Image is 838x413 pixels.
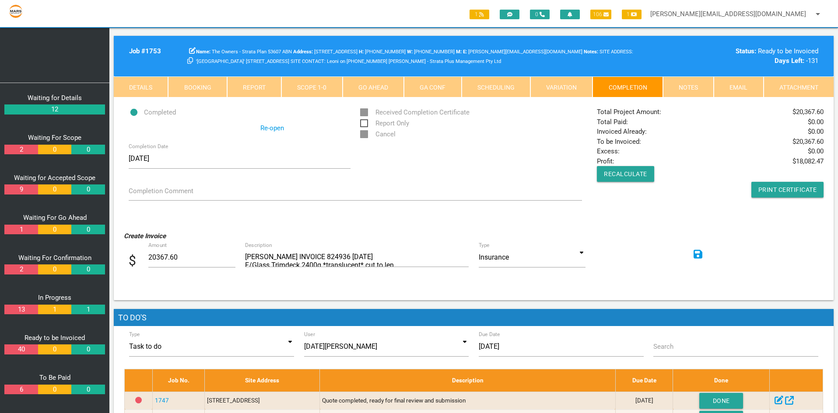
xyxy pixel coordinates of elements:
span: 1 [470,10,489,19]
a: Go Ahead [343,76,404,97]
span: $ 18,082.47 [792,156,824,167]
label: Type [129,330,140,338]
a: 9 [4,184,38,194]
a: 40 [4,344,38,354]
a: 0 [71,385,105,395]
b: H: [359,49,364,55]
a: 0 [71,225,105,235]
th: Job No. [152,369,205,392]
span: $ [129,251,148,271]
span: $ 0.00 [808,117,824,127]
a: Waiting For Confirmation [18,254,91,262]
span: Received Completion Certificate [360,107,470,118]
a: 0 [71,184,105,194]
a: Ready to be Invoiced [25,334,85,342]
a: 0 [38,264,71,274]
a: 1 [4,225,38,235]
a: Details [114,76,168,97]
span: Cancel [360,129,396,140]
a: 0 [71,344,105,354]
button: Done [699,393,743,409]
a: In Progress [38,294,71,302]
a: 13 [4,305,38,315]
span: [PERSON_NAME][EMAIL_ADDRESS][DOMAIN_NAME] [463,49,582,55]
a: 0 [71,264,105,274]
a: 0 [38,385,71,395]
td: [DATE] [615,392,673,410]
th: Site Address [205,369,320,392]
span: The Owners - Strata Plan 53607 ABN [196,49,292,55]
span: $ 20,367.60 [792,137,824,147]
a: 0 [38,225,71,235]
label: Type [479,241,490,249]
b: Job # 1753 [129,47,161,55]
b: Status: [736,47,756,55]
label: Completion Date [129,142,168,150]
b: Notes: [584,49,598,55]
a: 2 [4,145,38,155]
a: 0 [38,184,71,194]
div: Total Project Amount: Total Paid: Invoiced Already: To be Invoiced: Excess: Profit: [592,107,829,198]
a: 1 [71,305,105,315]
a: 0 [38,344,71,354]
a: Notes [663,76,714,97]
label: Completion Comment [129,186,193,196]
b: W: [407,49,413,55]
b: Days Left: [775,57,804,65]
a: 2 [4,264,38,274]
b: M: [456,49,462,55]
th: Due Date [615,369,673,392]
span: 0 [530,10,550,19]
button: Recalculate [597,166,654,182]
b: E: [463,49,467,55]
h1: To Do's [114,309,834,326]
a: Scheduling [462,76,530,97]
a: Click here copy customer information. [187,57,193,65]
span: $ 20,367.60 [792,107,824,117]
a: Waiting For Go Ahead [23,214,87,222]
a: Attachment [764,76,834,97]
span: [STREET_ADDRESS] [293,49,358,55]
a: Email [714,76,763,97]
a: Waiting For Scope [28,134,81,142]
a: 6 [4,385,38,395]
a: To Be Paid [39,374,70,382]
span: Home Phone [359,49,406,55]
span: 106 [590,10,611,19]
b: Address: [293,49,313,55]
a: GA Conf [404,76,461,97]
span: [PHONE_NUMBER] [407,49,455,55]
i: Create Invoice [124,232,166,240]
a: Completion [593,76,663,97]
th: Done [673,369,770,392]
a: Scope 1-0 [281,76,342,97]
img: s3file [9,4,23,18]
textarea: [PERSON_NAME] INVOICE 824936 [DATE] F/Glass Trimdeck 2400g *translucent* cut to len SUPERVISION I... [245,247,469,267]
p: Quote completed, ready for final review and submission [322,396,613,405]
label: Amount [148,241,218,249]
a: Booking [168,76,227,97]
b: Name: [196,49,210,55]
span: $ 0.00 [808,146,824,156]
a: Report [227,76,281,97]
span: Report Only [360,118,409,129]
a: 1 [38,305,71,315]
label: User [304,330,315,338]
a: Print Certificate [751,182,824,198]
a: 0 [71,145,105,155]
a: 1747 [155,397,169,404]
label: Due Date [479,330,500,338]
a: Waiting for Details [28,94,82,102]
label: Description [245,241,272,249]
td: [STREET_ADDRESS] [205,392,320,410]
span: 1 [622,10,642,19]
label: Search [653,342,673,352]
a: Variation [530,76,593,97]
a: Click to Save. [694,247,702,262]
a: Re-open [260,123,284,133]
span: $ 0.00 [808,127,824,137]
a: Waiting for Accepted Scope [14,174,95,182]
a: 12 [4,104,105,115]
span: Completed [129,107,176,118]
a: 0 [38,145,71,155]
